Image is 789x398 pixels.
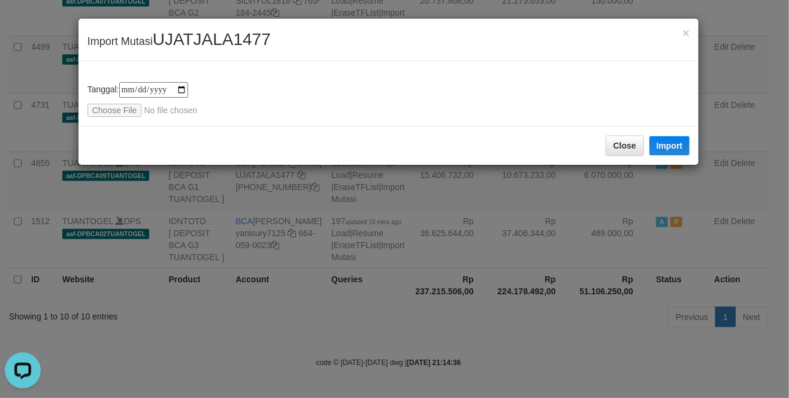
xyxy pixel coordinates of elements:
[682,26,690,39] button: Close
[5,5,41,41] button: Open LiveChat chat widget
[649,136,690,155] button: Import
[606,135,644,156] button: Close
[87,82,690,117] div: Tanggal:
[87,35,271,47] span: Import Mutasi
[682,26,690,40] span: ×
[153,30,271,49] span: UJATJALA1477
